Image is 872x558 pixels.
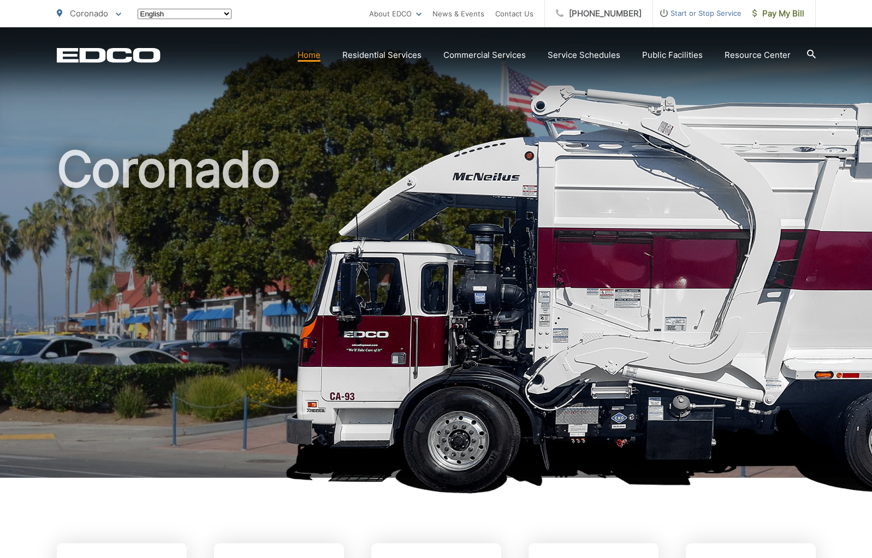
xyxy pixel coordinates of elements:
a: Commercial Services [443,49,526,62]
a: Residential Services [342,49,422,62]
span: Pay My Bill [752,7,804,20]
select: Select a language [138,9,232,19]
a: Resource Center [725,49,791,62]
a: Home [298,49,321,62]
a: EDCD logo. Return to the homepage. [57,48,161,63]
h1: Coronado [57,142,816,488]
span: Coronado [70,8,108,19]
a: Service Schedules [548,49,620,62]
a: News & Events [432,7,484,20]
a: Contact Us [495,7,533,20]
a: Public Facilities [642,49,703,62]
a: About EDCO [369,7,422,20]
